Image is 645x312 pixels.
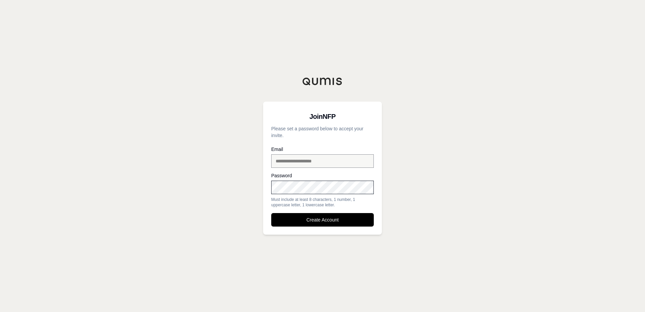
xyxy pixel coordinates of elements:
div: Must include at least 8 characters, 1 number, 1 uppercase letter, 1 lowercase letter. [271,197,374,208]
img: Qumis [302,77,343,85]
p: Please set a password below to accept your invite. [271,125,374,139]
h3: Join NFP [271,110,374,123]
label: Email [271,147,374,152]
button: Create Account [271,213,374,227]
label: Password [271,173,374,178]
